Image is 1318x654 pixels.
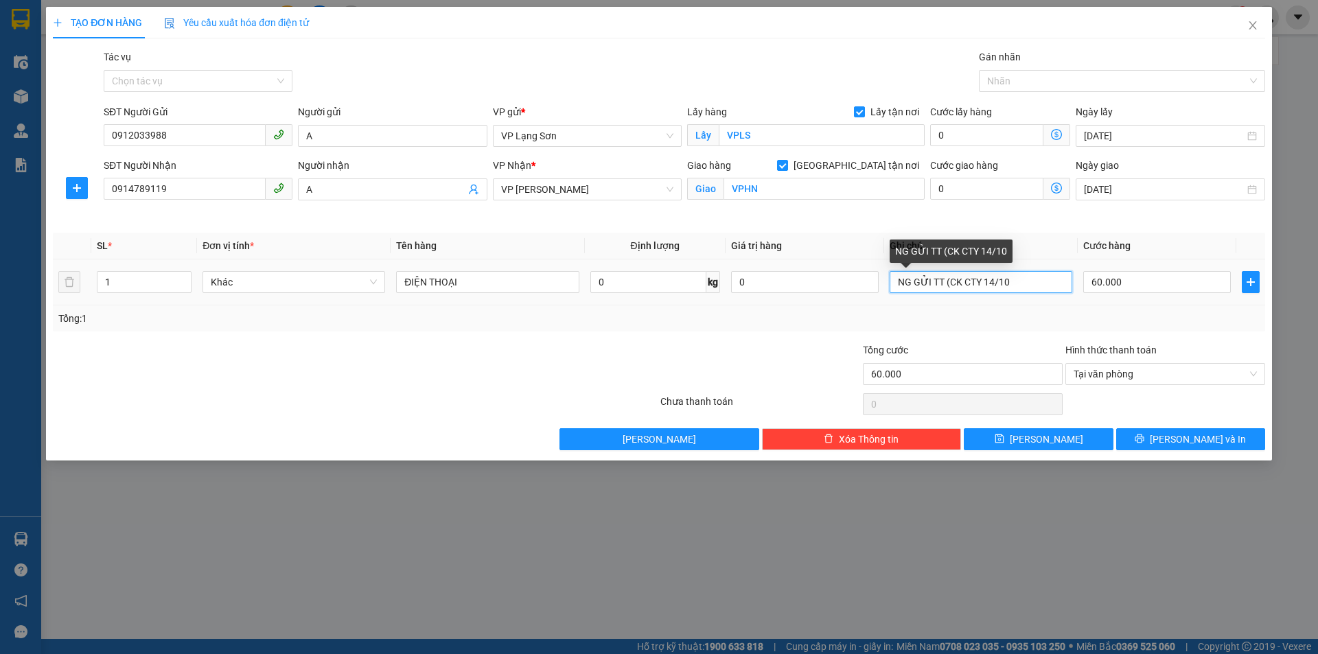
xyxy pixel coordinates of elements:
[211,272,377,292] span: Khác
[788,158,925,173] span: [GEOGRAPHIC_DATA] tận nơi
[1083,240,1131,251] span: Cước hàng
[1010,432,1083,447] span: [PERSON_NAME]
[273,129,284,140] span: phone
[104,51,131,62] label: Tác vụ
[1242,277,1259,288] span: plus
[930,178,1043,200] input: Cước giao hàng
[884,233,1078,259] th: Ghi chú
[1084,182,1244,197] input: Ngày giao
[273,183,284,194] span: phone
[687,124,719,146] span: Lấy
[839,432,899,447] span: Xóa Thông tin
[104,158,292,173] div: SĐT Người Nhận
[396,271,579,293] input: VD: Bàn, Ghế
[58,271,80,293] button: delete
[66,177,88,199] button: plus
[396,240,437,251] span: Tên hàng
[58,311,509,326] div: Tổng: 1
[687,178,724,200] span: Giao
[659,394,862,418] div: Chưa thanh toán
[1065,344,1157,355] label: Hình thức thanh toán
[631,240,680,251] span: Định lượng
[298,104,487,119] div: Người gửi
[501,179,673,200] span: VP Minh Khai
[493,104,682,119] div: VP gửi
[164,18,175,29] img: icon
[298,158,487,173] div: Người nhận
[687,160,731,171] span: Giao hàng
[1074,364,1257,384] span: Tại văn phòng
[559,428,759,450] button: [PERSON_NAME]
[964,428,1113,450] button: save[PERSON_NAME]
[1247,20,1258,31] span: close
[1076,160,1119,171] label: Ngày giao
[979,51,1021,62] label: Gán nhãn
[762,428,962,450] button: deleteXóa Thông tin
[930,124,1043,146] input: Cước lấy hàng
[203,240,254,251] span: Đơn vị tính
[623,432,696,447] span: [PERSON_NAME]
[890,240,1013,263] div: NG GỬI TT (CK CTY 14/10
[67,183,87,194] span: plus
[824,434,833,445] span: delete
[104,104,292,119] div: SĐT Người Gửi
[468,184,479,195] span: user-add
[731,271,879,293] input: 0
[1076,106,1113,117] label: Ngày lấy
[97,240,108,251] span: SL
[1116,428,1265,450] button: printer[PERSON_NAME] và In
[930,106,992,117] label: Cước lấy hàng
[995,434,1004,445] span: save
[706,271,720,293] span: kg
[164,17,309,28] span: Yêu cầu xuất hóa đơn điện tử
[930,160,998,171] label: Cước giao hàng
[1135,434,1144,445] span: printer
[501,126,673,146] span: VP Lạng Sơn
[865,104,925,119] span: Lấy tận nơi
[731,240,782,251] span: Giá trị hàng
[890,271,1072,293] input: Ghi Chú
[1242,271,1260,293] button: plus
[1084,128,1244,143] input: Ngày lấy
[1051,183,1062,194] span: dollar-circle
[1234,7,1272,45] button: Close
[724,178,925,200] input: Giao tận nơi
[687,106,727,117] span: Lấy hàng
[719,124,925,146] input: Lấy tận nơi
[53,18,62,27] span: plus
[493,160,531,171] span: VP Nhận
[53,17,142,28] span: TẠO ĐƠN HÀNG
[1051,129,1062,140] span: dollar-circle
[1150,432,1246,447] span: [PERSON_NAME] và In
[863,344,908,355] span: Tổng cước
